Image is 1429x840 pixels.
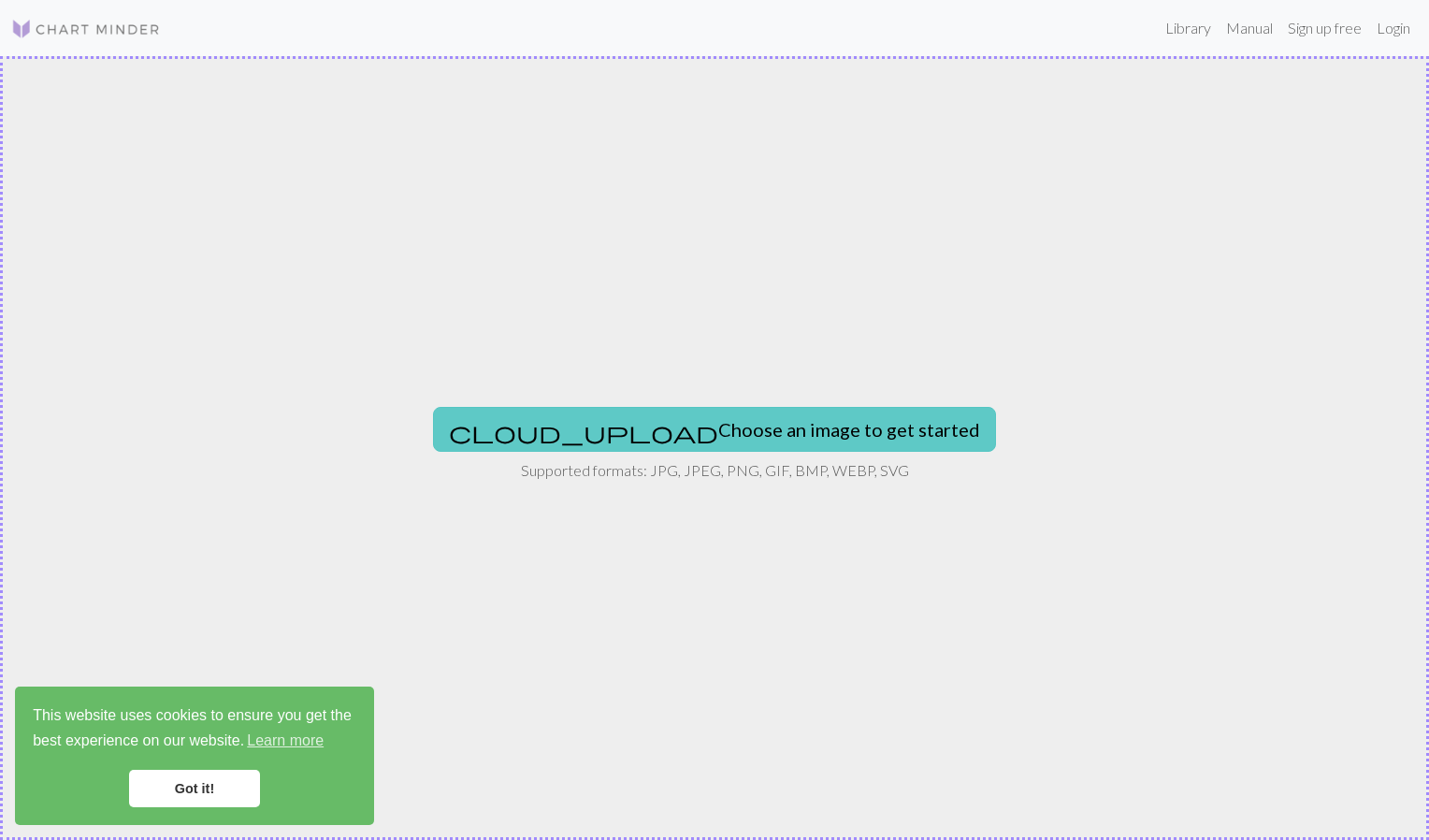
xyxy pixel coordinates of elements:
[1219,9,1280,47] a: Manual
[15,687,374,825] div: cookieconsent
[521,459,909,482] p: Supported formats: JPG, JPEG, PNG, GIF, BMP, WEBP, SVG
[433,407,996,452] button: Choose an image to get started
[244,727,326,755] a: learn more about cookies
[1158,9,1219,47] a: Library
[1280,9,1369,47] a: Sign up free
[33,704,356,755] span: This website uses cookies to ensure you get the best experience on our website.
[11,18,161,40] img: Logo
[129,770,260,807] a: dismiss cookie message
[449,419,718,445] span: cloud_upload
[1369,9,1418,47] a: Login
